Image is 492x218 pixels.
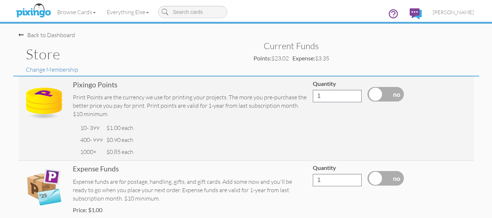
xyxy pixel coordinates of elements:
[292,55,315,62] strong: Expense:
[19,24,474,39] nav-back: Dashboard
[52,3,101,21] a: Browse Cards
[26,66,78,73] a: Change Membership
[313,80,336,88] label: Quantity
[433,9,474,15] span: [PERSON_NAME]
[78,122,105,134] td: 10
[105,146,135,158] td: $0.85 each
[105,134,135,146] td: $0.90 each
[73,164,307,174] div: Expense Funds
[252,52,291,64] td: $23.02
[26,47,241,62] h1: Store
[19,31,75,39] div: Back to Dashboard
[21,80,67,125] img: points-icon.png
[87,124,99,131] span: - 399
[313,164,336,172] label: Quantity
[255,41,327,51] h3: Current Funds
[78,134,105,146] td: 400
[253,55,271,62] strong: Points:
[105,122,135,134] td: $1.00 each
[78,146,105,158] td: 1000
[73,178,307,203] div: Expense funds are for postage, handling, gifts, and gift cards. Add some now and you'll be ready ...
[73,206,102,213] strong: Price: $1.00
[73,80,307,90] div: Pixingo Points
[73,93,307,118] div: Print Points are the currency we use for printing your projects. The more you pre-purchase the be...
[21,164,67,209] img: expense-icon.png
[158,6,227,18] input: Search cards
[291,52,331,64] td: $3.35
[427,3,479,21] a: [PERSON_NAME]
[410,8,422,19] img: comments.svg
[90,136,103,143] span: - 999
[14,2,53,20] img: pixingo logo
[93,148,97,155] span: +
[101,3,154,21] a: Everything Else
